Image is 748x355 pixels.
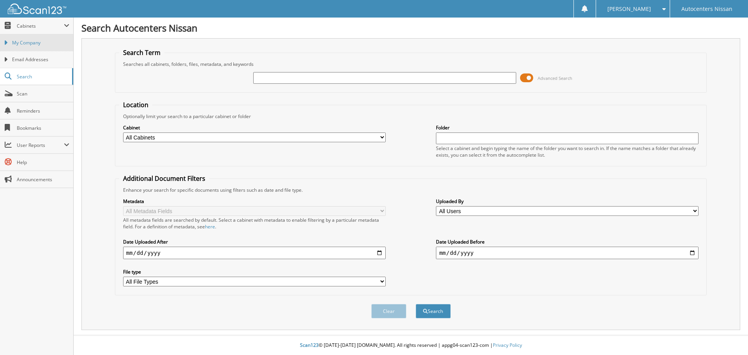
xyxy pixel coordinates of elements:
legend: Location [119,101,152,109]
div: Searches all cabinets, folders, files, metadata, and keywords [119,61,703,67]
span: Search [17,73,68,80]
button: Clear [371,304,406,318]
input: start [123,247,386,259]
span: My Company [12,39,69,46]
span: Reminders [17,108,69,114]
span: Autocenters Nissan [681,7,732,11]
div: Select a cabinet and begin typing the name of the folder you want to search in. If the name match... [436,145,699,158]
iframe: Chat Widget [709,318,748,355]
img: scan123-logo-white.svg [8,4,66,14]
span: [PERSON_NAME] [607,7,651,11]
div: Enhance your search for specific documents using filters such as date and file type. [119,187,703,193]
h1: Search Autocenters Nissan [81,21,740,34]
div: © [DATE]-[DATE] [DOMAIN_NAME]. All rights reserved | appg04-scan123-com | [74,336,748,355]
legend: Additional Document Filters [119,174,209,183]
span: Cabinets [17,23,64,29]
label: Date Uploaded After [123,238,386,245]
span: Advanced Search [538,75,572,81]
span: Bookmarks [17,125,69,131]
label: Uploaded By [436,198,699,205]
div: All metadata fields are searched by default. Select a cabinet with metadata to enable filtering b... [123,217,386,230]
span: Help [17,159,69,166]
div: Optionally limit your search to a particular cabinet or folder [119,113,703,120]
span: Scan123 [300,342,319,348]
label: File type [123,268,386,275]
a: here [205,223,215,230]
span: Announcements [17,176,69,183]
label: Date Uploaded Before [436,238,699,245]
a: Privacy Policy [493,342,522,348]
label: Folder [436,124,699,131]
input: end [436,247,699,259]
legend: Search Term [119,48,164,57]
button: Search [416,304,451,318]
span: Email Addresses [12,56,69,63]
span: User Reports [17,142,64,148]
span: Scan [17,90,69,97]
label: Metadata [123,198,386,205]
label: Cabinet [123,124,386,131]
